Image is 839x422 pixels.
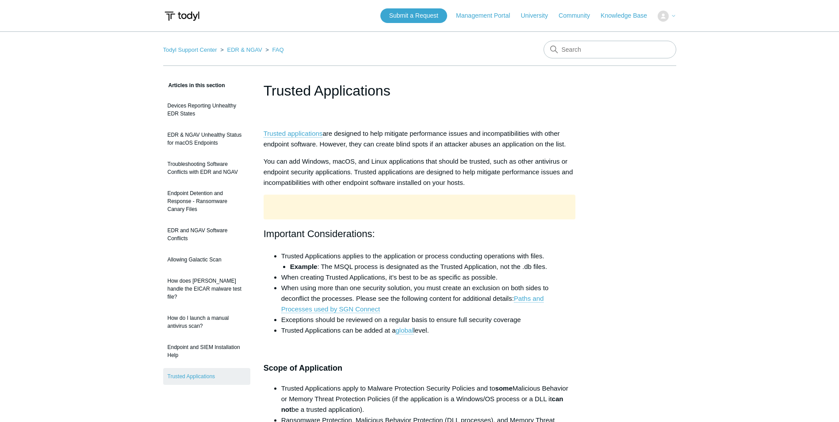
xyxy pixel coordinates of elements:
a: Community [559,11,599,20]
span: Articles in this section [163,82,225,88]
a: Paths and Processes used by SGN Connect [281,295,544,313]
a: How do I launch a manual antivirus scan? [163,310,250,334]
li: Exceptions should be reviewed on a regular basis to ensure full security coverage [281,315,576,325]
a: Submit a Request [380,8,447,23]
li: : The MSQL process is designated as the Trusted Application, not the .db files. [290,261,576,272]
a: EDR & NGAV Unhealthy Status for macOS Endpoints [163,127,250,151]
a: global [395,326,413,334]
li: When using more than one security solution, you must create an exclusion on both sides to deconfl... [281,283,576,315]
img: Todyl Support Center Help Center home page [163,8,201,24]
li: Trusted Applications can be added at a level. [281,325,576,336]
a: Devices Reporting Unhealthy EDR States [163,97,250,122]
a: Todyl Support Center [163,46,217,53]
a: EDR and NGAV Software Conflicts [163,222,250,247]
a: How does [PERSON_NAME] handle the EICAR malware test file? [163,272,250,305]
a: FAQ [272,46,284,53]
input: Search [544,41,676,58]
li: Todyl Support Center [163,46,219,53]
a: Trusted Applications [163,368,250,385]
a: University [521,11,556,20]
p: You can add Windows, macOS, and Linux applications that should be trusted, such as other antiviru... [264,156,576,188]
p: are designed to help mitigate performance issues and incompatibilities with other endpoint softwa... [264,128,576,150]
a: Endpoint and SIEM Installation Help [163,339,250,364]
li: Trusted Applications apply to Malware Protection Security Policies and to Malicious Behavior or M... [281,383,576,415]
li: FAQ [264,46,283,53]
a: Troubleshooting Software Conflicts with EDR and NGAV [163,156,250,180]
h1: Trusted Applications [264,80,576,101]
li: When creating Trusted Applications, it’s best to be as specific as possible. [281,272,576,283]
li: EDR & NGAV [218,46,264,53]
a: Management Portal [456,11,519,20]
a: EDR & NGAV [227,46,262,53]
a: Knowledge Base [601,11,656,20]
a: Allowing Galactic Scan [163,251,250,268]
a: Endpoint Detention and Response - Ransomware Canary Files [163,185,250,218]
h2: Important Considerations: [264,226,576,242]
strong: Example [290,263,318,270]
a: Trusted applications [264,130,323,138]
strong: some [495,384,513,392]
li: Trusted Applications applies to the application or process conducting operations with files. [281,251,576,272]
h3: Scope of Application [264,362,576,375]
